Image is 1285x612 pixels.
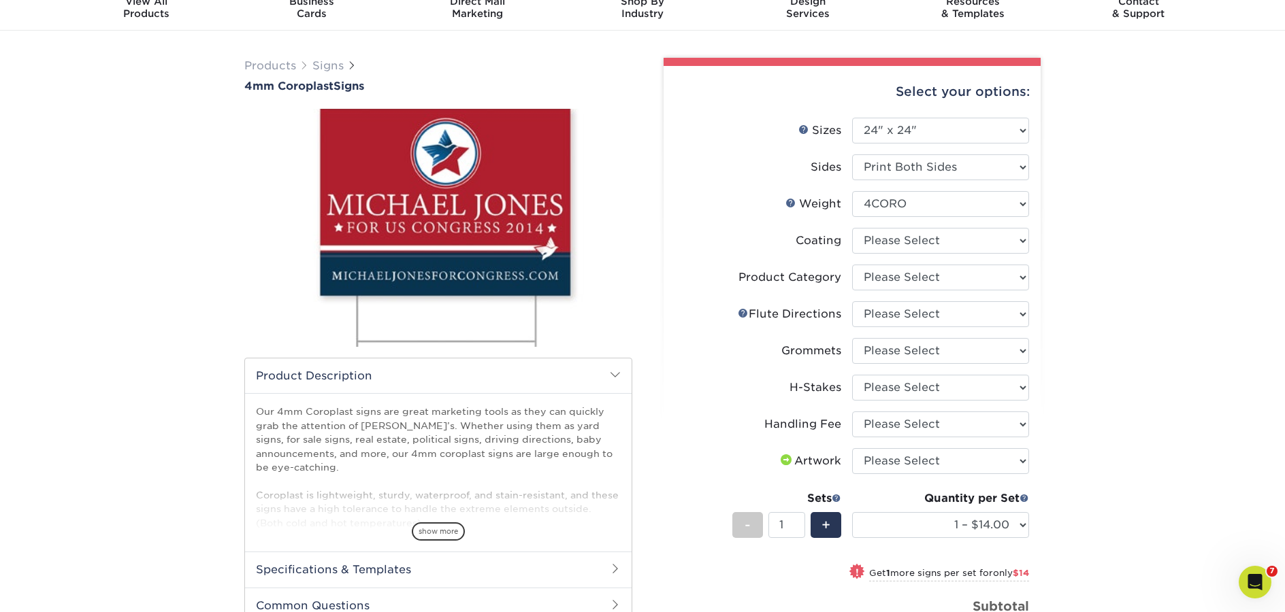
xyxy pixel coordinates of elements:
[886,568,890,578] strong: 1
[745,515,751,535] span: -
[244,94,632,362] img: 4mm Coroplast 01
[993,568,1029,578] span: only
[798,122,841,139] div: Sizes
[412,522,465,541] span: show more
[785,196,841,212] div: Weight
[811,159,841,175] div: Sides
[796,233,841,249] div: Coating
[1013,568,1029,578] span: $14
[312,59,344,72] a: Signs
[244,80,632,92] a: 4mm CoroplastSigns
[738,306,841,322] div: Flute Directions
[245,358,632,393] h2: Product Description
[790,379,841,396] div: H-Stakes
[244,59,296,72] a: Products
[732,490,841,507] div: Sets
[764,416,841,432] div: Handling Fee
[245,551,632,587] h2: Specifications & Templates
[852,490,1029,507] div: Quantity per Set
[869,568,1029,581] small: Get more signs per set for
[738,269,841,286] div: Product Category
[244,80,334,92] span: 4mm Coroplast
[778,453,841,469] div: Artwork
[781,343,841,359] div: Grommets
[822,515,830,535] span: +
[244,80,632,92] h1: Signs
[1239,566,1271,598] iframe: Intercom live chat
[856,565,859,579] span: !
[674,66,1030,118] div: Select your options:
[1267,566,1278,577] span: 7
